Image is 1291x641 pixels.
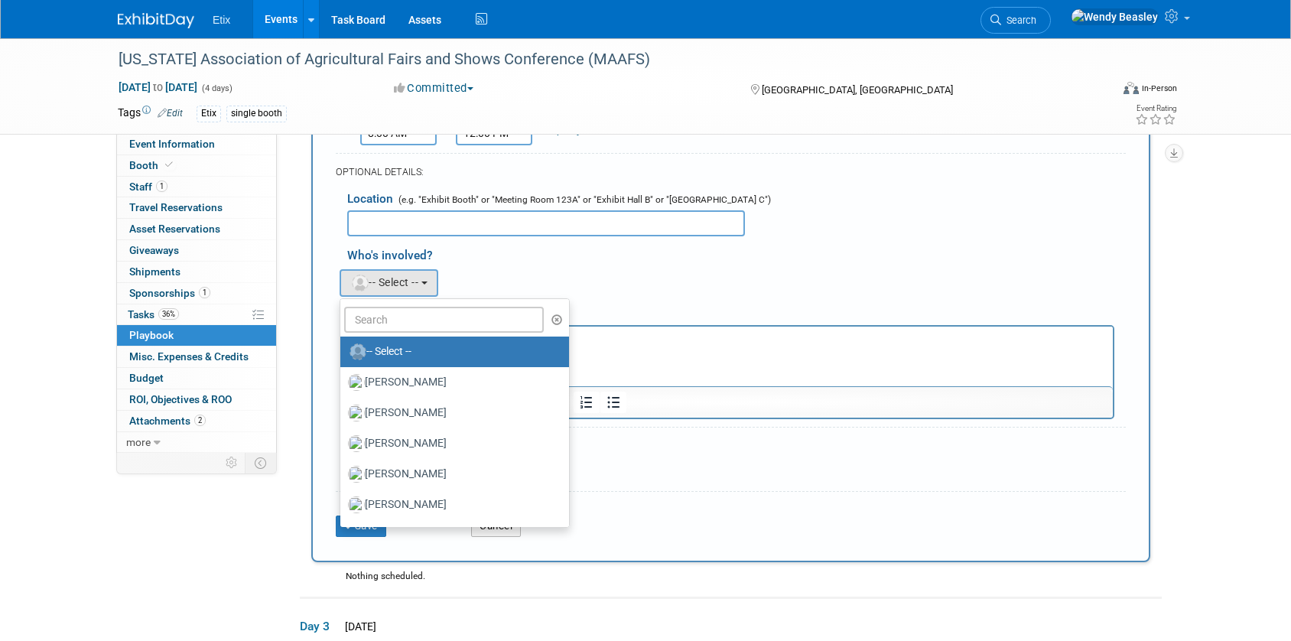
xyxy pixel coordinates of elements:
a: Tasks36% [117,304,276,325]
span: Location [347,192,393,206]
a: Budget [117,368,276,389]
span: [DATE] [DATE] [118,80,198,94]
span: [DATE] [340,620,376,633]
span: Booth [129,159,176,171]
span: Event Information [129,138,215,150]
label: [PERSON_NAME] [348,493,554,517]
a: Specify time zone [551,125,624,136]
img: Wendy Beasley [1071,8,1159,25]
span: more [126,436,151,448]
div: Etix [197,106,221,122]
button: -- Select -- [340,269,438,297]
label: [PERSON_NAME] [348,523,554,548]
a: ROI, Objectives & ROO [117,389,276,410]
iframe: Rich Text Area [349,327,1113,386]
div: Details/Notes [347,297,1114,325]
span: Etix [213,14,230,26]
label: [PERSON_NAME] [348,401,554,425]
td: Toggle Event Tabs [246,453,277,473]
span: (4 days) [200,83,233,93]
span: Travel Reservations [129,201,223,213]
a: Shipments [117,262,276,282]
div: Nothing scheduled. [300,570,1162,597]
a: Asset Reservations [117,219,276,239]
span: (e.g. "Exhibit Booth" or "Meeting Room 123A" or "Exhibit Hall B" or "[GEOGRAPHIC_DATA] C") [395,194,771,205]
i: Booth reservation complete [165,161,173,169]
a: more [117,432,276,453]
label: [PERSON_NAME] [348,370,554,395]
span: -- Select -- [350,276,418,288]
img: Format-Inperson.png [1124,82,1139,94]
a: Event Information [117,134,276,155]
a: Booth [117,155,276,176]
span: Budget [129,372,164,384]
span: ROI, Objectives & ROO [129,393,232,405]
span: Tasks [128,308,179,320]
span: 1 [199,287,210,298]
a: Sponsorships1 [117,283,276,304]
div: Event Format [1019,80,1177,102]
span: Sponsorships [129,287,210,299]
span: Day 3 [300,618,338,635]
a: Staff1 [117,177,276,197]
img: Unassigned-User-Icon.png [350,343,366,360]
label: [PERSON_NAME] [348,462,554,486]
label: -- Select -- [348,340,554,364]
a: Playbook [117,325,276,346]
span: Playbook [129,329,174,341]
span: 1 [156,181,167,192]
a: Attachments2 [117,411,276,431]
button: Committed [389,80,480,96]
td: Tags [118,105,183,122]
span: 36% [158,308,179,320]
div: OPTIONAL DETAILS: [336,165,1126,179]
td: Personalize Event Tab Strip [219,453,246,473]
div: single booth [226,106,287,122]
span: Staff [129,181,167,193]
a: Travel Reservations [117,197,276,218]
label: [PERSON_NAME] [348,431,554,456]
input: Search [344,307,544,333]
button: Numbered list [574,392,600,413]
span: Attachments [129,415,206,427]
div: In-Person [1141,83,1177,94]
span: 2 [194,415,206,426]
a: Edit [158,108,183,119]
span: [GEOGRAPHIC_DATA], [GEOGRAPHIC_DATA] [762,84,953,96]
div: Event Rating [1135,105,1176,112]
span: to [151,81,165,93]
button: Bullet list [600,392,626,413]
img: ExhibitDay [118,13,194,28]
div: Who's involved? [347,240,1126,265]
button: Save [336,516,386,537]
a: Giveaways [117,240,276,261]
span: Giveaways [129,244,179,256]
a: Search [980,7,1051,34]
span: Misc. Expenses & Credits [129,350,249,363]
span: Asset Reservations [129,223,220,235]
span: Search [1001,15,1036,26]
a: Misc. Expenses & Credits [117,347,276,367]
span: Shipments [129,265,180,278]
div: [US_STATE] Association of Agricultural Fairs and Shows Conference (MAAFS) [113,46,1087,73]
